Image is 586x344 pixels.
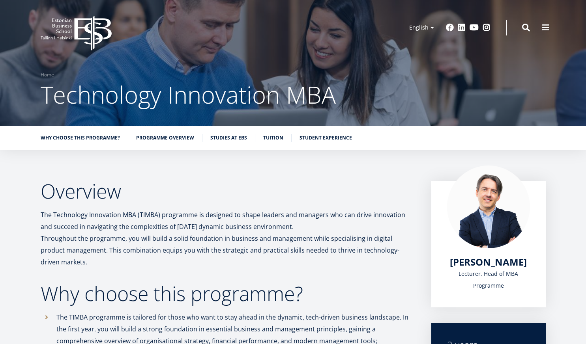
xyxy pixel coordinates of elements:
[450,256,527,268] a: [PERSON_NAME]
[483,24,491,32] a: Instagram
[41,71,54,79] a: Home
[41,134,120,142] a: Why choose this programme?
[447,165,530,248] img: Marko Rillo
[210,134,247,142] a: Studies at EBS
[447,268,530,292] div: Lecturer, Head of MBA Programme
[41,78,336,111] span: Technology Innovation MBA
[41,181,416,201] h2: Overview
[300,134,352,142] a: Student experience
[263,134,283,142] a: Tuition
[136,134,194,142] a: Programme overview
[458,24,466,32] a: Linkedin
[450,255,527,268] span: [PERSON_NAME]
[41,209,416,268] p: The Technology Innovation MBA (TIMBA) programme is designed to shape leaders and managers who can...
[470,24,479,32] a: Youtube
[446,24,454,32] a: Facebook
[41,284,416,303] h2: Why choose this programme?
